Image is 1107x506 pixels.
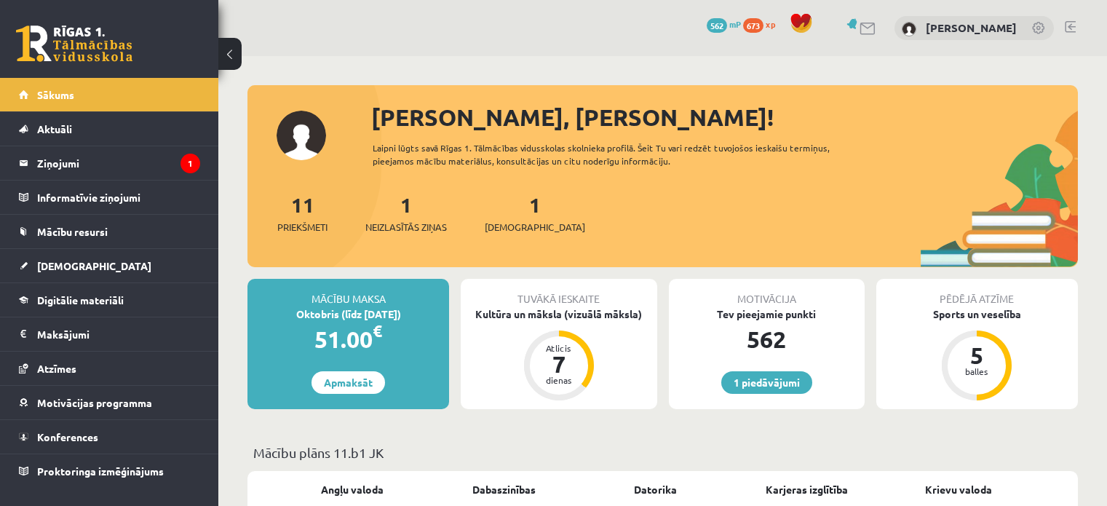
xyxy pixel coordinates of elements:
[19,112,200,146] a: Aktuāli
[461,307,656,322] div: Kultūra un māksla (vizuālā māksla)
[537,344,581,352] div: Atlicis
[321,482,384,497] a: Angļu valoda
[721,371,812,394] a: 1 piedāvājumi
[876,307,1078,322] div: Sports un veselība
[876,307,1078,403] a: Sports un veselība 5 balles
[277,191,328,234] a: 11Priekšmeti
[37,362,76,375] span: Atzīmes
[925,482,992,497] a: Krievu valoda
[707,18,741,30] a: 562 mP
[277,220,328,234] span: Priekšmeti
[472,482,536,497] a: Dabaszinības
[485,220,585,234] span: [DEMOGRAPHIC_DATA]
[876,279,1078,307] div: Pēdējā atzīme
[461,307,656,403] a: Kultūra un māksla (vizuālā māksla) Atlicis 7 dienas
[729,18,741,30] span: mP
[247,322,449,357] div: 51.00
[371,100,1078,135] div: [PERSON_NAME], [PERSON_NAME]!
[180,154,200,173] i: 1
[19,215,200,248] a: Mācību resursi
[19,283,200,317] a: Digitālie materiāli
[955,344,999,367] div: 5
[19,317,200,351] a: Maksājumi
[16,25,132,62] a: Rīgas 1. Tālmācības vidusskola
[707,18,727,33] span: 562
[19,386,200,419] a: Motivācijas programma
[537,352,581,376] div: 7
[955,367,999,376] div: balles
[19,420,200,454] a: Konferences
[485,191,585,234] a: 1[DEMOGRAPHIC_DATA]
[37,430,98,443] span: Konferences
[37,396,152,409] span: Motivācijas programma
[37,293,124,307] span: Digitālie materiāli
[37,317,200,351] legend: Maksājumi
[373,141,871,167] div: Laipni lūgts savā Rīgas 1. Tālmācības vidusskolas skolnieka profilā. Šeit Tu vari redzēt tuvojošo...
[253,443,1072,462] p: Mācību plāns 11.b1 JK
[37,465,164,478] span: Proktoringa izmēģinājums
[247,279,449,307] div: Mācību maksa
[669,307,865,322] div: Tev pieejamie punkti
[743,18,763,33] span: 673
[19,249,200,282] a: [DEMOGRAPHIC_DATA]
[37,259,151,272] span: [DEMOGRAPHIC_DATA]
[373,320,382,341] span: €
[19,352,200,385] a: Atzīmes
[902,22,916,36] img: Marta Broka
[365,220,447,234] span: Neizlasītās ziņas
[669,279,865,307] div: Motivācija
[19,78,200,111] a: Sākums
[19,454,200,488] a: Proktoringa izmēģinājums
[537,376,581,384] div: dienas
[312,371,385,394] a: Apmaksāt
[19,146,200,180] a: Ziņojumi1
[926,20,1017,35] a: [PERSON_NAME]
[766,482,848,497] a: Karjeras izglītība
[461,279,656,307] div: Tuvākā ieskaite
[37,88,74,101] span: Sākums
[766,18,775,30] span: xp
[37,146,200,180] legend: Ziņojumi
[37,181,200,214] legend: Informatīvie ziņojumi
[365,191,447,234] a: 1Neizlasītās ziņas
[37,225,108,238] span: Mācību resursi
[19,181,200,214] a: Informatīvie ziņojumi
[669,322,865,357] div: 562
[37,122,72,135] span: Aktuāli
[634,482,677,497] a: Datorika
[743,18,782,30] a: 673 xp
[247,307,449,322] div: Oktobris (līdz [DATE])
